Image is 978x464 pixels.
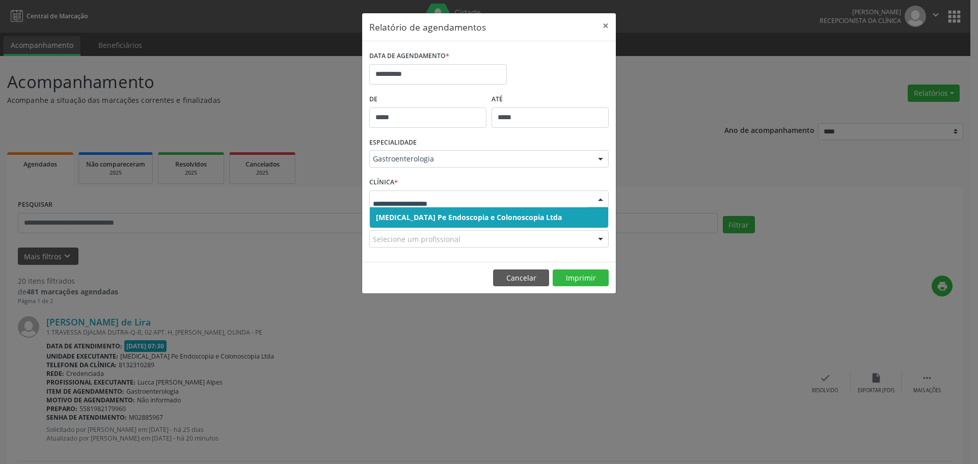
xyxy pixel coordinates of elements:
[373,234,460,244] span: Selecione um profissional
[373,154,588,164] span: Gastroenterologia
[369,135,417,151] label: ESPECIALIDADE
[369,20,486,34] h5: Relatório de agendamentos
[493,269,549,287] button: Cancelar
[595,13,616,38] button: Close
[553,269,609,287] button: Imprimir
[369,92,486,107] label: De
[369,48,449,64] label: DATA DE AGENDAMENTO
[376,212,562,222] span: [MEDICAL_DATA] Pe Endoscopia e Colonoscopia Ltda
[369,175,398,190] label: CLÍNICA
[492,92,609,107] label: ATÉ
